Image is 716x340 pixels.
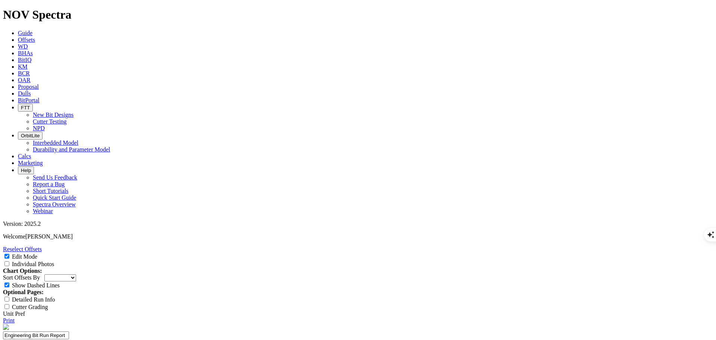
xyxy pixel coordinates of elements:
[18,37,35,43] a: Offsets
[33,118,67,125] a: Cutter Testing
[18,30,32,36] a: Guide
[18,84,39,90] a: Proposal
[25,233,73,240] span: [PERSON_NAME]
[18,160,43,166] a: Marketing
[33,146,110,153] a: Durability and Parameter Model
[33,181,65,187] a: Report a Bug
[18,166,34,174] button: Help
[12,253,37,260] label: Edit Mode
[33,112,73,118] a: New Bit Designs
[18,90,31,97] a: Dulls
[12,282,60,288] label: Show Dashed Lines
[12,304,48,310] label: Cutter Grading
[3,324,9,330] img: NOV_WT_RH_Logo_Vert_RGB_F.d63d51a4.png
[18,63,28,70] a: KM
[18,70,30,77] a: BCR
[3,311,25,317] a: Unit Pref
[3,331,69,339] input: Click to edit report title
[33,188,69,194] a: Short Tutorials
[33,140,78,146] a: Interbedded Model
[18,97,40,103] a: BitPortal
[33,201,76,208] a: Spectra Overview
[3,221,713,227] div: Version: 2025.2
[12,296,55,303] label: Detailed Run Info
[33,174,77,181] a: Send Us Feedback
[3,274,40,281] label: Sort Offsets By
[33,125,45,131] a: NPD
[3,246,42,252] a: Reselect Offsets
[18,77,31,83] a: OAR
[21,168,31,173] span: Help
[3,317,15,324] a: Print
[18,153,31,159] a: Calcs
[21,105,30,110] span: FTT
[33,208,53,214] a: Webinar
[18,57,31,63] a: BitIQ
[3,233,713,240] p: Welcome
[18,132,43,140] button: OrbitLite
[18,43,28,50] a: WD
[3,8,713,22] h1: NOV Spectra
[21,133,40,138] span: OrbitLite
[18,50,33,56] a: BHAs
[3,289,44,295] strong: Optional Pages:
[33,194,76,201] a: Quick Start Guide
[12,261,54,267] label: Individual Photos
[18,104,33,112] button: FTT
[3,268,42,274] strong: Chart Options:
